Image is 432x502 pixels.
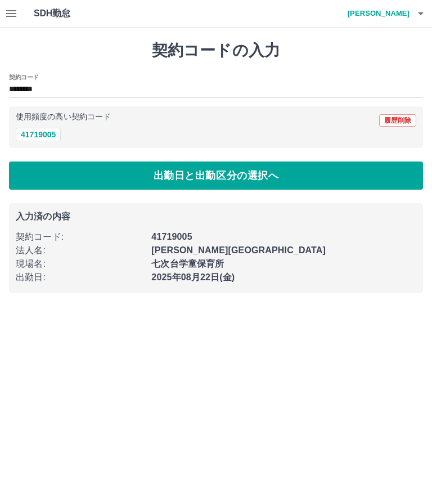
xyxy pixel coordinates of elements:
p: 使用頻度の高い契約コード [16,113,111,121]
p: 現場名 : [16,257,145,271]
p: 入力済の内容 [16,212,416,221]
p: 法人名 : [16,244,145,257]
h1: 契約コードの入力 [9,41,423,60]
h2: 契約コード [9,73,39,82]
button: 出勤日と出勤区分の選択へ [9,162,423,190]
b: 2025年08月22日(金) [151,272,235,282]
b: 七次台学童保育所 [151,259,224,268]
p: 出勤日 : [16,271,145,284]
button: 履歴削除 [379,114,416,127]
b: 41719005 [151,232,192,241]
b: [PERSON_NAME][GEOGRAPHIC_DATA] [151,245,326,255]
button: 41719005 [16,128,61,141]
p: 契約コード : [16,230,145,244]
